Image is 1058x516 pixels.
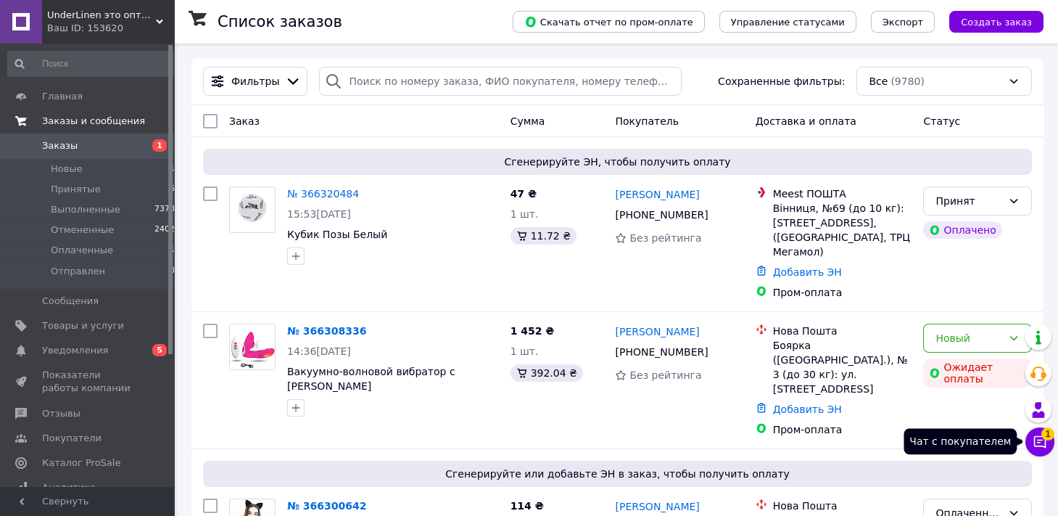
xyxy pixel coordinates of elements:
a: Фото товару [229,324,276,370]
div: Meest ПОШТА [773,187,912,201]
h1: Список заказов [218,13,342,30]
div: Нова Пошта [773,324,912,338]
div: [PHONE_NUMBER] [612,342,711,362]
span: Фильтры [231,74,279,89]
span: Показатели работы компании [42,369,134,395]
span: Отзывы [42,407,80,420]
div: Нова Пошта [773,499,912,513]
span: Статус [923,115,960,127]
span: Сгенерируйте или добавьте ЭН в заказ, чтобы получить оплату [209,467,1026,481]
span: Создать заказ [961,17,1032,28]
span: Отмененные [51,224,114,237]
span: Управление статусами [731,17,845,28]
span: Оплаченные [51,244,113,257]
a: [PERSON_NAME] [615,324,699,339]
span: Сообщения [42,295,99,308]
span: Аналитика [42,481,96,494]
span: Сохраненные фильтры: [718,74,845,89]
input: Поиск [7,51,176,77]
span: 1 [1041,427,1054,441]
div: Пром-оплата [773,422,912,437]
a: № 366308336 [287,325,366,337]
span: Новые [51,163,83,176]
span: 47 ₴ [511,188,537,200]
div: Принят [935,193,1002,209]
span: Без рейтинга [629,232,701,244]
a: Вакуумно-волновой вибратор с [PERSON_NAME] [287,366,455,392]
span: 1 шт. [511,345,539,357]
span: Без рейтинга [629,369,701,381]
div: Вінниця, №69 (до 10 кг): [STREET_ADDRESS], ([GEOGRAPHIC_DATA], ТРЦ Мегамол) [773,201,912,259]
span: Доставка и оплата [756,115,856,127]
span: Главная [42,90,83,103]
a: Фото товару [229,187,276,233]
a: Кубик Позы Белый [287,229,387,240]
span: 1 [152,139,167,152]
a: Добавить ЭН [773,404,842,415]
span: 7370 [154,203,175,216]
span: 2402 [154,224,175,237]
span: Скачать отчет по пром-оплате [524,15,693,28]
div: Новый [935,330,1002,346]
span: Каталог ProSale [42,456,120,470]
a: Добавить ЭН [773,266,842,278]
span: Принятые [51,183,101,196]
div: Ваш ID: 153620 [47,22,174,35]
span: Заказы и сообщения [42,115,145,128]
div: Ожидает оплаты [923,359,1032,388]
span: Экспорт [883,17,923,28]
span: Покупатели [42,432,102,445]
span: 1 шт. [511,208,539,220]
img: Фото товару [230,187,275,232]
div: Пром-оплата [773,285,912,300]
div: Чат с покупателем [904,428,1017,454]
div: Оплачено [923,221,1001,239]
div: 11.72 ₴ [511,227,576,245]
span: 5 [152,344,167,356]
span: Заказ [229,115,260,127]
div: [PHONE_NUMBER] [612,205,711,225]
span: Уведомления [42,344,108,357]
span: UnderLinen это оптово-розничный интернет-магазин эротического белья. [47,9,156,22]
img: Фото товару [230,324,275,369]
span: Сгенерируйте ЭН, чтобы получить оплату [209,155,1026,169]
a: [PERSON_NAME] [615,187,699,202]
span: 114 ₴ [511,500,544,512]
span: Товары и услуги [42,319,124,332]
span: (9780) [890,75,925,87]
button: Чат с покупателем1 [1025,427,1054,456]
div: 392.04 ₴ [511,364,583,382]
span: Все [869,74,888,89]
button: Экспорт [871,11,935,33]
a: № 366300642 [287,500,366,512]
span: 1 452 ₴ [511,325,555,337]
span: 14:36[DATE] [287,345,351,357]
span: Выполненные [51,203,120,216]
span: Отправлен [51,265,105,278]
span: Сумма [511,115,545,127]
div: Боярка ([GEOGRAPHIC_DATA].), № 3 (до 30 кг): ул. [STREET_ADDRESS] [773,338,912,396]
button: Управление статусами [719,11,856,33]
button: Создать заказ [949,11,1043,33]
a: [PERSON_NAME] [615,499,699,514]
a: № 366320484 [287,188,359,200]
input: Поиск по номеру заказа, ФИО покупателя, номеру телефона, Email, номеру накладной [319,67,681,96]
span: Заказы [42,139,78,152]
span: 15:53[DATE] [287,208,351,220]
span: Покупатель [615,115,679,127]
a: Создать заказ [935,15,1043,27]
button: Скачать отчет по пром-оплате [513,11,705,33]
